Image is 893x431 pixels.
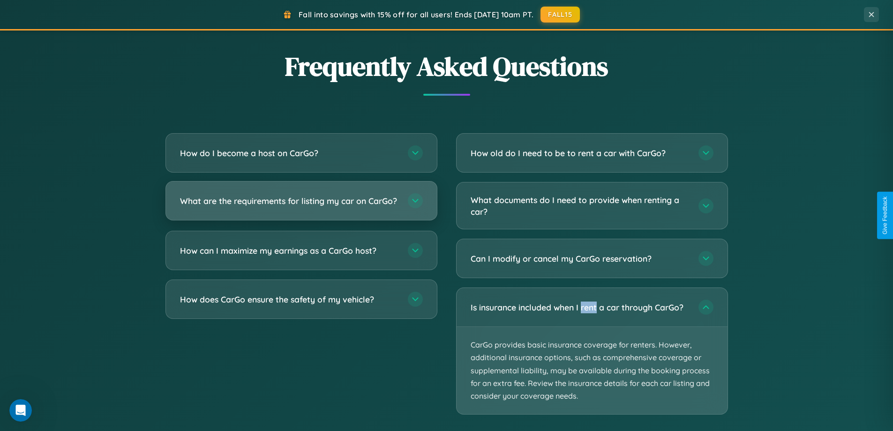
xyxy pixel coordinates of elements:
span: Fall into savings with 15% off for all users! Ends [DATE] 10am PT. [299,10,533,19]
p: CarGo provides basic insurance coverage for renters. However, additional insurance options, such ... [457,327,728,414]
h3: What documents do I need to provide when renting a car? [471,194,689,217]
h2: Frequently Asked Questions [165,48,728,84]
h3: Can I modify or cancel my CarGo reservation? [471,253,689,265]
h3: What are the requirements for listing my car on CarGo? [180,195,398,207]
h3: How can I maximize my earnings as a CarGo host? [180,245,398,257]
div: Give Feedback [882,197,888,234]
iframe: Intercom live chat [9,399,32,422]
h3: How does CarGo ensure the safety of my vehicle? [180,294,398,305]
h3: How do I become a host on CarGo? [180,147,398,159]
h3: How old do I need to be to rent a car with CarGo? [471,147,689,159]
button: FALL15 [540,7,580,23]
h3: Is insurance included when I rent a car through CarGo? [471,302,689,313]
